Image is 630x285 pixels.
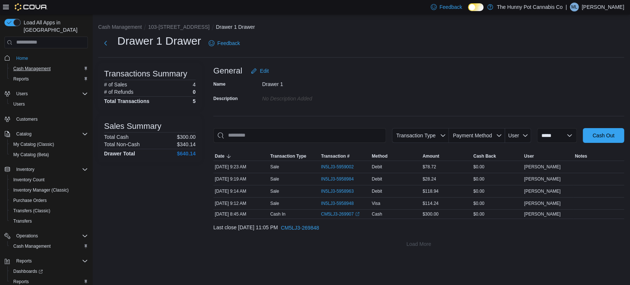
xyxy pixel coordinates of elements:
[423,188,438,194] span: $118.94
[406,240,431,248] span: Load More
[13,257,88,265] span: Reports
[372,211,382,217] span: Cash
[321,199,361,208] button: IN5LJ3-5958948
[7,216,91,226] button: Transfers
[423,200,438,206] span: $114.24
[13,101,25,107] span: Users
[16,258,32,264] span: Reports
[10,175,88,184] span: Inventory Count
[213,66,242,75] h3: General
[13,114,88,124] span: Customers
[10,206,53,215] a: Transfers (Classic)
[193,89,196,95] p: 0
[177,151,196,157] h4: $640.14
[13,76,29,82] span: Reports
[98,23,624,32] nav: An example of EuiBreadcrumbs
[10,242,88,251] span: Cash Management
[10,150,88,159] span: My Catalog (Beta)
[16,233,38,239] span: Operations
[370,152,421,161] button: Method
[10,100,88,109] span: Users
[104,98,149,104] h4: Total Transactions
[98,36,113,51] button: Next
[321,188,354,194] span: IN5LJ3-5958963
[321,187,361,196] button: IN5LJ3-5958963
[7,206,91,216] button: Transfers (Classic)
[10,175,48,184] a: Inventory Count
[321,211,360,217] a: CM5LJ3-269907External link
[13,208,50,214] span: Transfers (Classic)
[392,128,449,143] button: Transaction Type
[1,164,91,175] button: Inventory
[10,196,50,205] a: Purchase Orders
[248,63,272,78] button: Edit
[262,78,361,87] div: Drawer 1
[13,268,43,274] span: Dashboards
[16,55,28,61] span: Home
[13,165,37,174] button: Inventory
[13,198,47,203] span: Purchase Orders
[16,131,31,137] span: Catalog
[321,153,350,159] span: Transaction #
[213,210,269,219] div: [DATE] 8:45 AM
[7,266,91,277] a: Dashboards
[473,153,496,159] span: Cash Back
[592,132,614,139] span: Cash Out
[98,24,142,30] button: Cash Management
[216,24,255,30] button: Drawer 1 Drawer
[10,186,88,195] span: Inventory Manager (Classic)
[10,186,72,195] a: Inventory Manager (Classic)
[270,164,279,170] p: Sale
[193,98,196,104] h4: 5
[104,69,187,78] h3: Transactions Summary
[10,217,88,226] span: Transfers
[583,128,624,143] button: Cash Out
[7,195,91,206] button: Purchase Orders
[177,141,196,147] p: $340.14
[213,199,269,208] div: [DATE] 9:12 AM
[1,89,91,99] button: Users
[270,200,279,206] p: Sale
[13,231,41,240] button: Operations
[10,75,88,83] span: Reports
[423,164,436,170] span: $78.72
[104,134,128,140] h6: Total Cash
[1,231,91,241] button: Operations
[472,152,523,161] button: Cash Back
[570,3,579,11] div: Mandy Laros
[213,220,624,235] div: Last close [DATE] 11:05 PM
[468,3,483,11] input: Dark Mode
[10,206,88,215] span: Transfers (Classic)
[472,187,523,196] div: $0.00
[13,257,35,265] button: Reports
[1,129,91,139] button: Catalog
[321,164,354,170] span: IN5LJ3-5959002
[10,267,46,276] a: Dashboards
[270,153,306,159] span: Transaction Type
[524,211,561,217] span: [PERSON_NAME]
[449,128,505,143] button: Payment Method
[10,100,28,109] a: Users
[7,185,91,195] button: Inventory Manager (Classic)
[524,164,561,170] span: [PERSON_NAME]
[270,211,285,217] p: Cash In
[213,128,386,143] input: This is a search bar. As you type, the results lower in the page will automatically filter.
[21,19,88,34] span: Load All Apps in [GEOGRAPHIC_DATA]
[10,64,54,73] a: Cash Management
[524,153,534,159] span: User
[281,224,319,231] span: CM5LJ3-269848
[13,66,51,72] span: Cash Management
[10,75,32,83] a: Reports
[213,175,269,183] div: [DATE] 9:19 AM
[10,217,35,226] a: Transfers
[13,89,31,98] button: Users
[13,177,45,183] span: Inventory Count
[372,200,380,206] span: Visa
[217,40,240,47] span: Feedback
[117,34,201,48] h1: Drawer 1 Drawer
[523,152,574,161] button: User
[10,196,88,205] span: Purchase Orders
[13,130,34,138] button: Catalog
[213,162,269,171] div: [DATE] 9:23 AM
[260,67,269,75] span: Edit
